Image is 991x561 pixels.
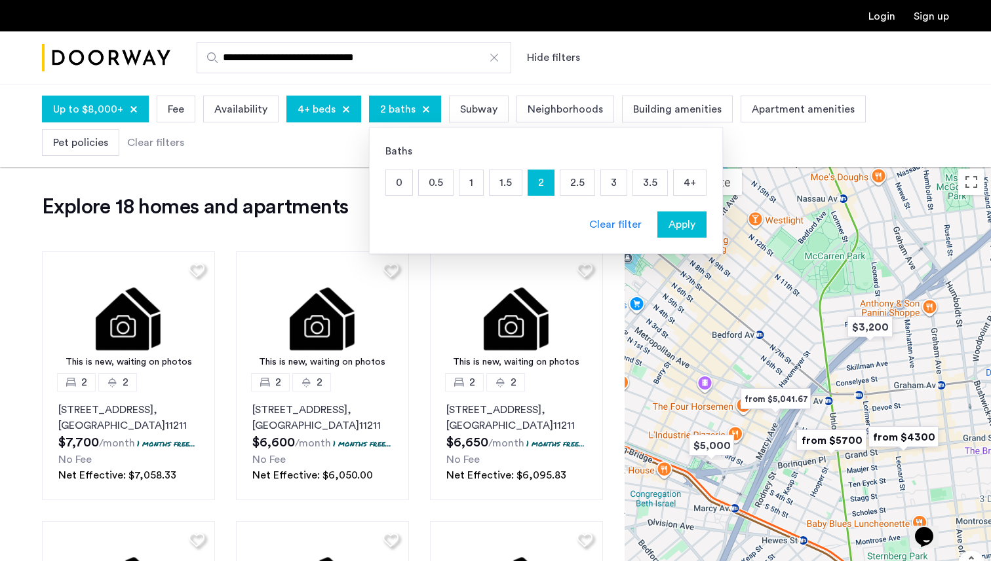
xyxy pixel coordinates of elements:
[752,101,855,117] span: Apartment amenities
[460,101,497,117] span: Subway
[633,101,722,117] span: Building amenities
[380,101,416,117] span: 2 baths
[560,170,594,195] p: 2.5
[528,101,603,117] span: Neighborhoods
[589,217,642,232] div: Clear filter
[385,143,707,159] div: Baths
[127,135,184,151] div: Clear filters
[669,217,695,232] span: Apply
[42,33,170,82] a: Cazamio Logo
[419,170,453,195] p: 0.5
[168,101,184,117] span: Fee
[910,509,952,548] iframe: chat widget
[197,42,511,73] input: Apartment Search
[459,170,483,195] p: 1
[674,170,706,195] p: 4+
[53,135,108,151] span: Pet policies
[386,170,412,195] p: 0
[42,33,170,82] img: logo
[914,11,949,22] a: Registration
[633,170,667,195] p: 3.5
[214,101,267,117] span: Availability
[298,101,336,117] span: 4+ beds
[868,11,895,22] a: Login
[527,50,580,65] button: Show or hide filters
[528,170,554,195] p: 2
[657,211,707,238] button: button
[490,170,522,195] p: 1.5
[53,101,123,117] span: Up to $8,000+
[601,170,627,195] p: 3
